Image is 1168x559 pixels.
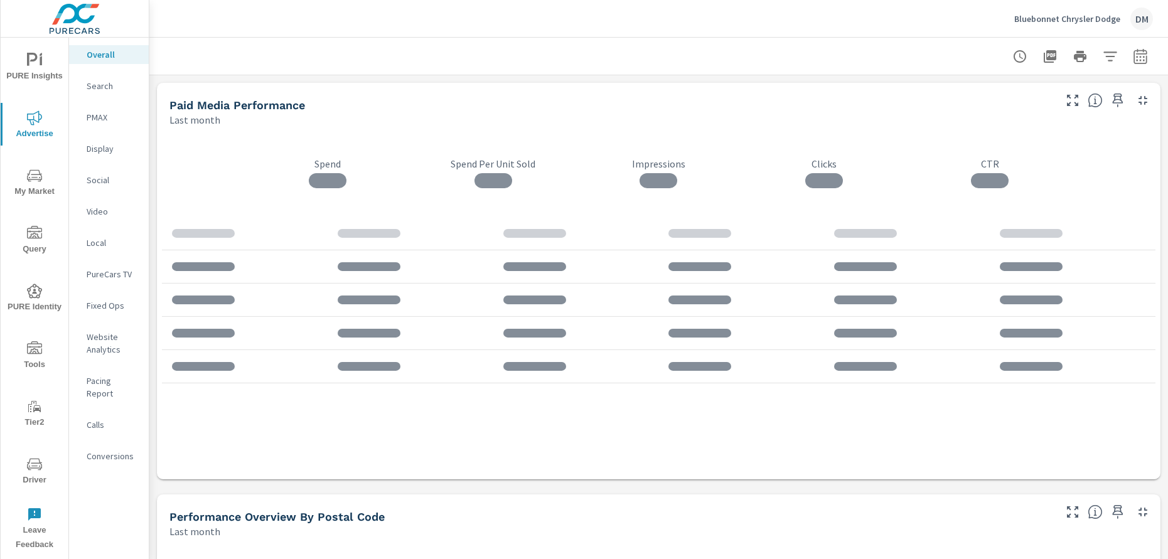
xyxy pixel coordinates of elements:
[169,98,305,112] h5: Paid Media Performance
[69,447,149,466] div: Conversions
[69,202,149,221] div: Video
[69,296,149,315] div: Fixed Ops
[169,510,385,523] h5: Performance Overview By Postal Code
[1,38,68,557] div: nav menu
[4,284,65,314] span: PURE Identity
[4,507,65,552] span: Leave Feedback
[1068,44,1093,69] button: Print Report
[69,327,149,359] div: Website Analytics
[87,111,139,124] p: PMAX
[1130,8,1153,30] div: DM
[69,233,149,252] div: Local
[4,341,65,372] span: Tools
[69,77,149,95] div: Search
[907,157,1073,170] p: CTR
[169,112,220,127] p: Last month
[1108,90,1128,110] span: Save this to your personalized report
[87,80,139,92] p: Search
[69,371,149,403] div: Pacing Report
[87,299,139,312] p: Fixed Ops
[87,205,139,218] p: Video
[169,524,220,539] p: Last month
[1037,44,1063,69] button: "Export Report to PDF"
[87,450,139,462] p: Conversions
[87,142,139,155] p: Display
[1014,13,1120,24] p: Bluebonnet Chrysler Dodge
[1063,90,1083,110] button: Make Fullscreen
[1108,502,1128,522] span: Save this to your personalized report
[87,48,139,61] p: Overall
[245,157,410,170] p: Spend
[410,157,576,170] p: Spend Per Unit Sold
[4,53,65,83] span: PURE Insights
[1133,502,1153,522] button: Minimize Widget
[69,415,149,434] div: Calls
[576,157,742,170] p: Impressions
[69,108,149,127] div: PMAX
[4,226,65,257] span: Query
[87,331,139,356] p: Website Analytics
[4,110,65,141] span: Advertise
[87,268,139,280] p: PureCars TV
[1088,93,1103,108] span: Understand performance metrics over the selected time range.
[87,375,139,400] p: Pacing Report
[1133,90,1153,110] button: Minimize Widget
[69,171,149,189] div: Social
[4,168,65,199] span: My Market
[741,157,907,170] p: Clicks
[87,174,139,186] p: Social
[1088,504,1103,519] span: Understand performance data by postal code. Individual postal codes can be selected and expanded ...
[1128,44,1153,69] button: Select Date Range
[4,457,65,487] span: Driver
[4,399,65,430] span: Tier2
[1098,44,1123,69] button: Apply Filters
[87,418,139,431] p: Calls
[87,237,139,249] p: Local
[69,139,149,158] div: Display
[1063,502,1083,522] button: Make Fullscreen
[69,265,149,284] div: PureCars TV
[69,45,149,64] div: Overall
